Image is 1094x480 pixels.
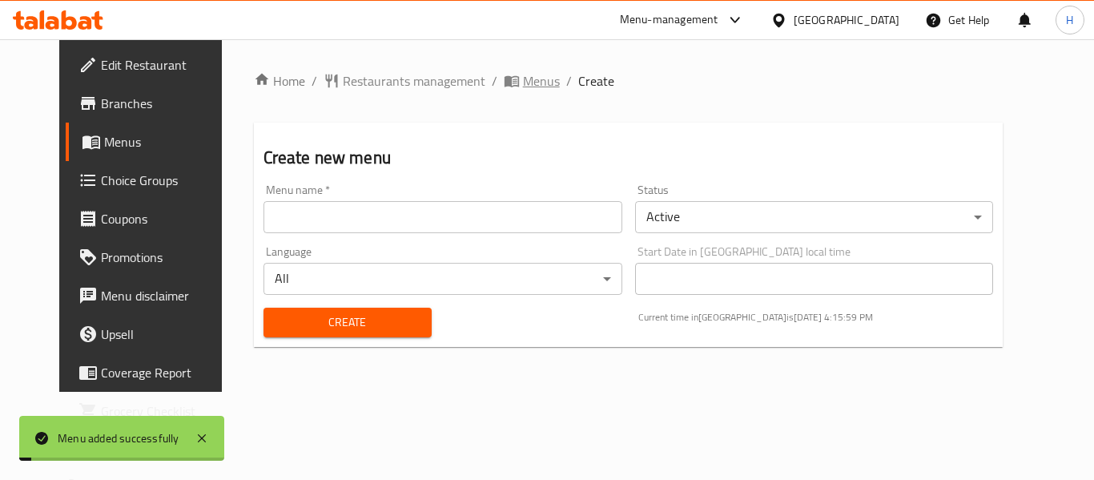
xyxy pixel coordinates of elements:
[101,94,229,113] span: Branches
[620,10,718,30] div: Menu-management
[66,161,242,200] a: Choice Groups
[263,263,622,295] div: All
[58,430,179,447] div: Menu added successfully
[66,392,242,430] a: Grocery Checklist
[101,401,229,421] span: Grocery Checklist
[504,71,560,91] a: Menus
[101,209,229,228] span: Coupons
[104,132,229,151] span: Menus
[263,308,432,337] button: Create
[66,123,242,161] a: Menus
[101,363,229,382] span: Coverage Report
[101,325,229,344] span: Upsell
[66,315,242,353] a: Upsell
[343,71,485,91] span: Restaurants management
[101,248,229,267] span: Promotions
[523,71,560,91] span: Menus
[492,71,497,91] li: /
[324,71,485,91] a: Restaurants management
[66,276,242,315] a: Menu disclaimer
[66,238,242,276] a: Promotions
[578,71,614,91] span: Create
[263,146,994,170] h2: Create new menu
[312,71,317,91] li: /
[66,200,242,238] a: Coupons
[276,313,419,333] span: Create
[254,71,305,91] a: Home
[566,71,572,91] li: /
[101,286,229,305] span: Menu disclaimer
[101,171,229,190] span: Choice Groups
[254,71,1004,91] nav: breadcrumb
[66,46,242,84] a: Edit Restaurant
[263,201,622,233] input: Please enter Menu name
[794,11,899,29] div: [GEOGRAPHIC_DATA]
[638,310,994,325] p: Current time in [GEOGRAPHIC_DATA] is [DATE] 4:15:59 PM
[1066,11,1073,29] span: H
[66,84,242,123] a: Branches
[101,55,229,75] span: Edit Restaurant
[66,353,242,392] a: Coverage Report
[635,201,994,233] div: Active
